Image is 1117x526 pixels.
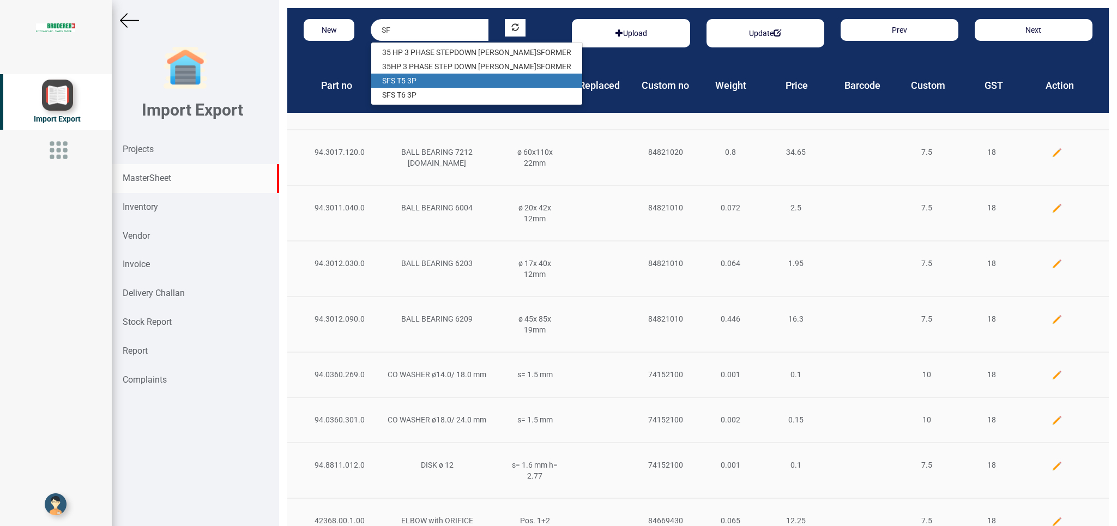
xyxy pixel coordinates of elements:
a: 35 HP 3 PHASE STEPDOWN [PERSON_NAME]SFORMER [371,45,582,59]
div: 94.0360.269.0 [306,369,372,380]
button: New [304,19,354,41]
div: 94.3011.040.0 [306,202,372,213]
div: 18 [959,202,1024,213]
div: 18 [959,414,1024,425]
div: 7.5 [894,460,959,470]
strong: MasterSheet [123,173,171,183]
strong: SF [536,48,545,57]
div: 1.95 [763,258,829,269]
img: edit.png [1052,203,1062,214]
div: ELBOW with ORIFICE [372,515,502,526]
a: 35HP 3 PHASE STEP DOWN [PERSON_NAME]SFORMER [371,59,582,74]
img: edit.png [1052,147,1062,158]
div: 0.001 [698,369,764,380]
img: edit.png [1052,258,1062,269]
strong: Report [123,346,148,356]
div: Basic example [707,19,824,47]
div: 18 [959,313,1024,324]
div: 0.072 [698,202,764,213]
div: 18 [959,258,1024,269]
a: SFS T6 3P [371,88,582,102]
h4: GST [969,80,1019,91]
div: 18 [959,147,1024,158]
h4: Custom no [641,80,690,91]
div: 18 [959,460,1024,470]
img: edit.png [1052,415,1062,426]
div: 7.5 [894,258,959,269]
input: Serach by product part no [371,19,488,41]
div: s= 1.5 mm [502,369,567,380]
div: 12.25 [763,515,829,526]
div: 0.8 [698,147,764,158]
div: 84821010 [633,202,698,213]
a: SFS T5 3P [371,74,582,88]
div: 7.5 [894,313,959,324]
strong: Delivery Challan [123,288,185,298]
div: 42368.00.1.00 [306,515,372,526]
strong: Vendor [123,231,150,241]
div: 74152100 [633,414,698,425]
div: 0.1 [763,369,829,380]
h4: Barcode [838,80,887,91]
div: 0.446 [698,313,764,324]
h4: Price [772,80,822,91]
div: s= 1.6 mm h= 2.77 [502,460,567,481]
div: 0.1 [763,460,829,470]
div: s= 1.5 mm [502,414,567,425]
b: Import Export [142,100,243,119]
div: 84821020 [633,147,698,158]
h4: Replaced [575,80,624,91]
div: 0.002 [698,414,764,425]
div: 0.065 [698,515,764,526]
img: edit.png [1052,314,1062,325]
div: DISK ø 12 [372,460,502,470]
div: 0.064 [698,258,764,269]
div: 74152100 [633,460,698,470]
div: 7.5 [894,202,959,213]
img: garage-closed.png [164,46,207,90]
div: ø 17x 40x 12mm [502,258,567,280]
div: 10 [894,414,959,425]
div: 84821010 [633,313,698,324]
h4: Weight [707,80,756,91]
h4: Part no [312,80,361,91]
strong: SF [382,90,391,99]
div: 18 [959,515,1024,526]
div: 94.3017.120.0 [306,147,372,158]
strong: Projects [123,144,154,154]
div: 7.5 [894,515,959,526]
div: 94.3012.030.0 [306,258,372,269]
div: ø 20x 42x 12mm [502,202,567,224]
img: edit.png [1052,370,1062,380]
div: 2.5 [763,202,829,213]
div: BALL BEARING 6209 [372,313,502,324]
div: ø 45x 85x 19mm [502,313,567,335]
button: Update [742,25,788,42]
button: Upload [609,25,654,42]
span: Import Export [34,114,81,123]
img: edit.png [1052,461,1062,471]
div: 34.65 [763,147,829,158]
div: 0.15 [763,414,829,425]
div: CO WASHER ø14.0/ 18.0 mm [372,369,502,380]
div: CO WASHER ø18.0/ 24.0 mm [372,414,502,425]
div: 84669430 [633,515,698,526]
div: ø 60x110x 22mm [502,147,567,168]
h4: Action [1035,80,1084,91]
div: 94.8811.012.0 [306,460,372,470]
div: 94.3012.090.0 [306,313,372,324]
div: BALL BEARING 6203 [372,258,502,269]
div: 16.3 [763,313,829,324]
div: 84821010 [633,258,698,269]
div: 94.0360.301.0 [306,414,372,425]
strong: Complaints [123,374,167,385]
div: Pos. 1+2 [502,515,567,526]
strong: SF [536,62,545,71]
button: Next [975,19,1092,41]
div: BALL BEARING 6004 [372,202,502,213]
h4: Custom [903,80,953,91]
strong: Inventory [123,202,158,212]
strong: SF [382,76,391,85]
div: BALL BEARING 7212 [DOMAIN_NAME] [372,147,502,168]
div: 18 [959,369,1024,380]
